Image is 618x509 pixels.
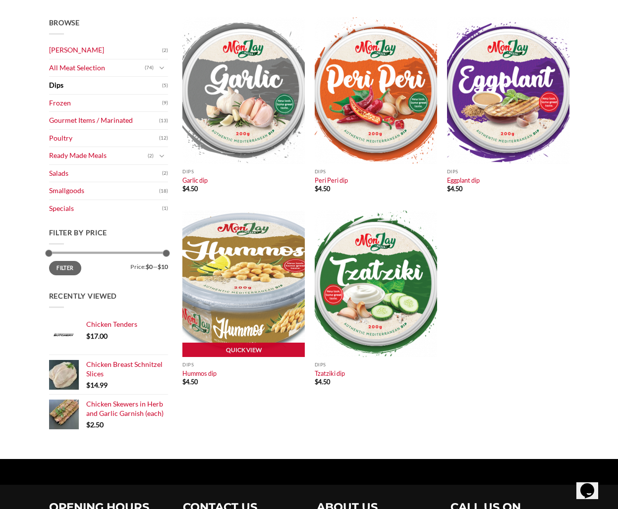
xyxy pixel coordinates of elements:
a: Chicken Skewers in Herb and Garlic Garnish (each) [86,400,168,418]
span: $ [315,378,318,386]
span: $ [182,378,186,386]
a: Chicken Breast Schnitzel Slices [86,360,168,378]
bdi: 14.99 [86,381,108,389]
span: (74) [145,60,154,75]
p: Dips [182,362,305,367]
span: (1) [162,201,168,216]
p: Dips [447,169,569,174]
bdi: 4.50 [182,185,198,193]
a: Tzatziki dip [315,369,345,377]
button: Toggle [156,151,168,161]
span: $ [86,332,90,340]
span: (2) [162,166,168,181]
span: (18) [159,184,168,199]
a: Hummos dip [182,369,217,377]
span: (2) [162,43,168,58]
a: Dips [49,77,162,94]
a: Eggplant dip [447,176,480,184]
a: Quick View [182,343,305,357]
a: Poultry [49,130,159,147]
a: Peri Peri dip [315,176,348,184]
bdi: 2.50 [86,420,104,429]
bdi: 4.50 [315,378,330,386]
span: Chicken Tenders [86,320,137,328]
p: Dips [182,169,305,174]
a: Gourmet Items / Marinated [49,112,159,129]
iframe: chat widget [576,469,608,499]
p: Dips [315,362,437,367]
a: Specials [49,200,162,217]
button: Filter [49,261,82,275]
span: Filter by price [49,228,108,237]
span: Chicken Breast Schnitzel Slices [86,360,163,377]
span: Chicken Skewers in Herb and Garlic Garnish (each) [86,400,164,417]
span: $ [86,381,90,389]
bdi: 4.50 [447,185,462,193]
a: Smallgoods [49,182,159,200]
a: Chicken Tenders [86,320,168,329]
p: Dips [315,169,437,174]
span: Browse [49,18,80,27]
span: (13) [159,113,168,128]
a: Ready Made Meals [49,147,148,164]
a: Garlic dip [182,176,208,184]
span: (2) [148,149,154,163]
a: All Meat Selection [49,59,145,77]
span: (9) [162,96,168,110]
div: Price: — [49,261,168,270]
span: $ [182,185,186,193]
span: $ [86,420,90,429]
span: $0 [146,263,153,270]
span: (12) [159,131,168,146]
a: Frozen [49,95,162,112]
span: $10 [158,263,168,270]
bdi: 4.50 [182,378,198,386]
span: $ [447,185,450,193]
span: (5) [162,78,168,93]
img: Alternative view of Hummos dip [182,210,305,357]
span: Recently Viewed [49,292,117,300]
bdi: 17.00 [86,332,108,340]
a: [PERSON_NAME] [49,42,162,59]
button: Toggle [156,62,168,73]
bdi: 4.50 [315,185,330,193]
a: Salads [49,165,162,182]
span: $ [315,185,318,193]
